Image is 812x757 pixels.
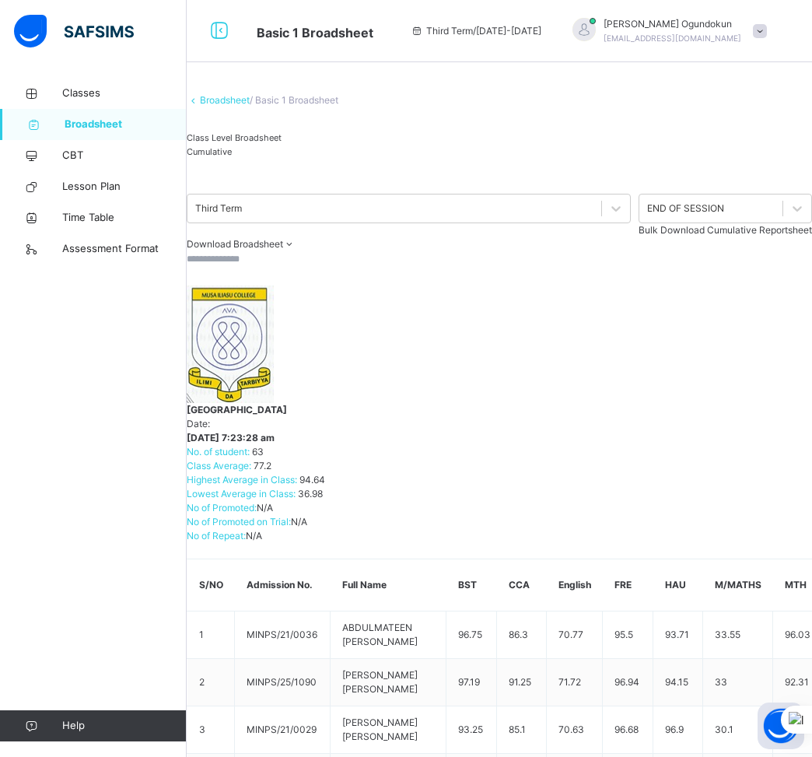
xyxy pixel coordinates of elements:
th: Admission No. [235,559,331,612]
th: M/MATHS [703,559,773,612]
span: Class Arm Broadsheet [257,25,373,40]
div: END OF SESSION [647,202,724,216]
td: 93.71 [653,612,703,659]
span: Class Average: [187,460,251,471]
span: Class Level Broadsheet [187,132,282,143]
td: 93.25 [446,706,497,754]
span: [EMAIL_ADDRESS][DOMAIN_NAME] [604,33,741,43]
span: Date: [187,418,210,429]
td: 70.63 [547,706,603,754]
span: Lowest Average in Class: [187,488,296,499]
th: HAU [653,559,703,612]
span: N/A [291,516,307,527]
span: / Basic 1 Broadsheet [250,94,338,106]
span: Broadsheet [65,117,187,132]
th: CCA [497,559,547,612]
span: session/term information [411,24,541,38]
th: BST [446,559,497,612]
img: micollege.png [187,286,274,403]
td: 30.1 [703,706,773,754]
td: 94.15 [653,659,703,706]
td: 71.72 [547,659,603,706]
td: 2 [187,659,235,706]
td: 96.9 [653,706,703,754]
td: 96.94 [603,659,653,706]
th: FRE [603,559,653,612]
img: safsims [14,15,134,47]
span: [DATE] 7:23:28 am [187,431,812,445]
td: 85.1 [497,706,547,754]
span: Bulk Download Cumulative Reportsheet [639,224,812,236]
th: English [547,559,603,612]
td: [PERSON_NAME] [PERSON_NAME] [331,706,446,754]
span: CBT [62,148,187,163]
td: 1 [187,612,235,659]
td: 86.3 [497,612,547,659]
a: Broadsheet [200,94,250,106]
div: IdrisOgundokun [557,17,775,45]
span: No. of student: [187,446,250,457]
span: No of Repeat: [187,530,246,541]
td: 96.68 [603,706,653,754]
td: MINPS/21/0036 [235,612,331,659]
span: [PERSON_NAME] Ogundokun [604,17,741,31]
span: Cumulative [187,146,232,157]
td: 3 [187,706,235,754]
span: Assessment Format [62,241,187,257]
th: S/NO [187,559,235,612]
td: 70.77 [547,612,603,659]
span: Lesson Plan [62,179,187,195]
td: 95.5 [603,612,653,659]
td: 33.55 [703,612,773,659]
td: MINPS/25/1090 [235,659,331,706]
span: Download Broadsheet [187,238,283,250]
span: N/A [257,502,273,513]
span: Classes [62,86,187,101]
span: No of Promoted: [187,502,257,513]
span: 94.64 [297,474,325,485]
td: ABDULMATEEN [PERSON_NAME] [331,612,446,659]
td: 97.19 [446,659,497,706]
span: 63 [250,446,264,457]
td: 33 [703,659,773,706]
td: 91.25 [497,659,547,706]
span: 77.2 [251,460,271,471]
span: Highest Average in Class: [187,474,297,485]
span: 36.98 [296,488,323,499]
td: [PERSON_NAME] [PERSON_NAME] [331,659,446,706]
td: MINPS/21/0029 [235,706,331,754]
div: Third Term [195,202,242,216]
button: Open asap [758,703,804,749]
td: 96.75 [446,612,497,659]
th: Full Name [331,559,446,612]
span: Time Table [62,210,187,226]
span: [GEOGRAPHIC_DATA] [187,403,812,417]
span: Help [62,718,186,734]
span: N/A [246,530,262,541]
span: No of Promoted on Trial: [187,516,291,527]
